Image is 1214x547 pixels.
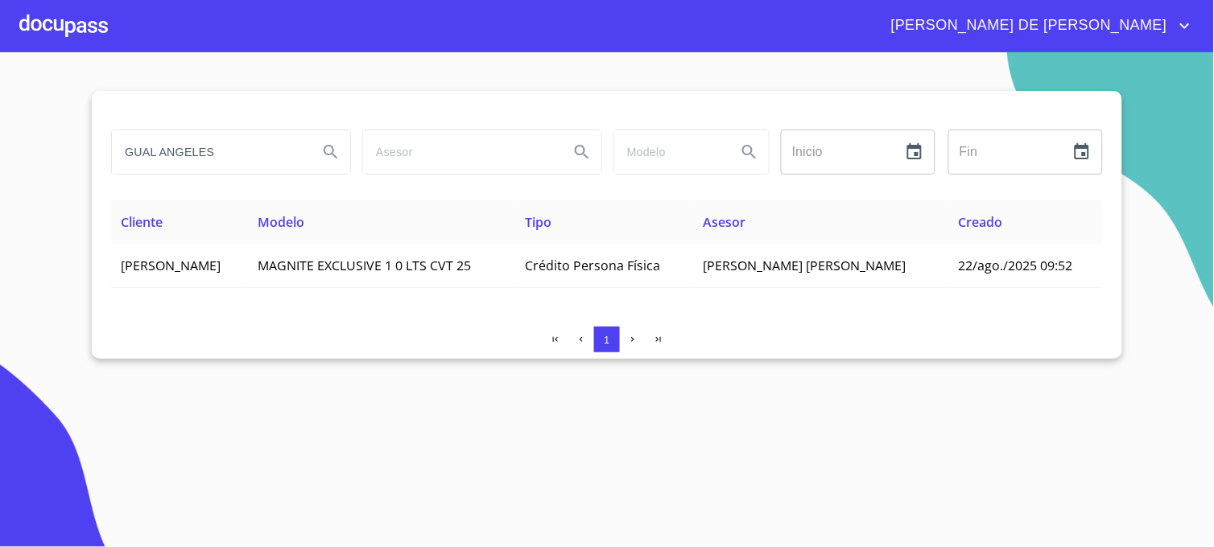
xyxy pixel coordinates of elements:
span: Creado [959,213,1003,231]
input: search [112,130,305,174]
span: MAGNITE EXCLUSIVE 1 0 LTS CVT 25 [258,257,471,274]
span: Cliente [121,213,163,231]
span: 1 [604,334,609,346]
span: Tipo [526,213,552,231]
span: 22/ago./2025 09:52 [959,257,1073,274]
button: Search [563,133,601,171]
span: [PERSON_NAME] DE [PERSON_NAME] [879,13,1175,39]
span: Asesor [704,213,746,231]
button: 1 [594,327,620,352]
span: Crédito Persona Física [526,257,661,274]
button: Search [730,133,769,171]
input: search [614,130,724,174]
button: account of current user [879,13,1195,39]
button: Search [312,133,350,171]
span: [PERSON_NAME] [121,257,221,274]
span: [PERSON_NAME] [PERSON_NAME] [704,257,906,274]
span: Modelo [258,213,304,231]
input: search [363,130,556,174]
